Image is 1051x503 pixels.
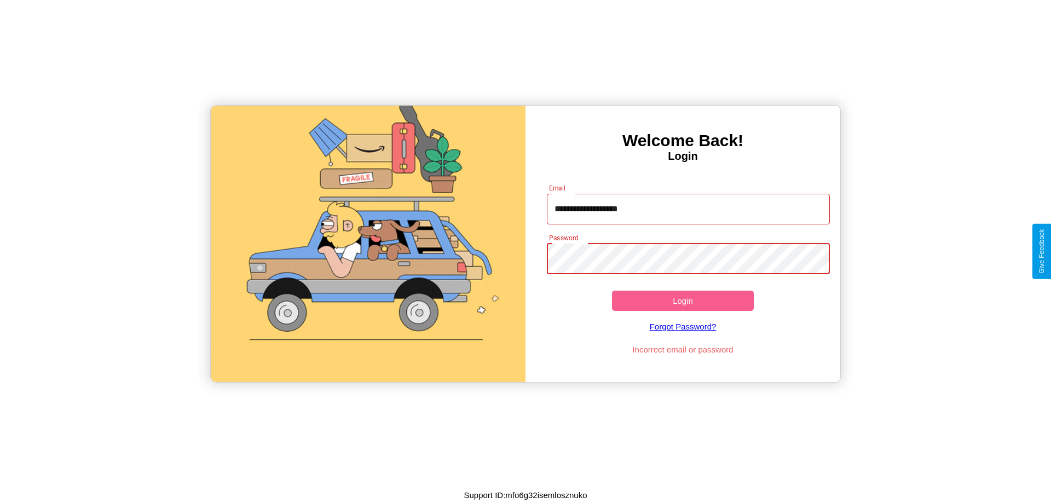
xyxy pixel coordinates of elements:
button: Login [612,291,754,311]
label: Email [549,183,566,193]
p: Incorrect email or password [541,342,825,357]
h4: Login [525,150,840,163]
p: Support ID: mfo6g32isemlosznuko [464,488,587,502]
label: Password [549,233,578,242]
div: Give Feedback [1038,229,1046,274]
h3: Welcome Back! [525,131,840,150]
a: Forgot Password? [541,311,825,342]
img: gif [211,106,525,382]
